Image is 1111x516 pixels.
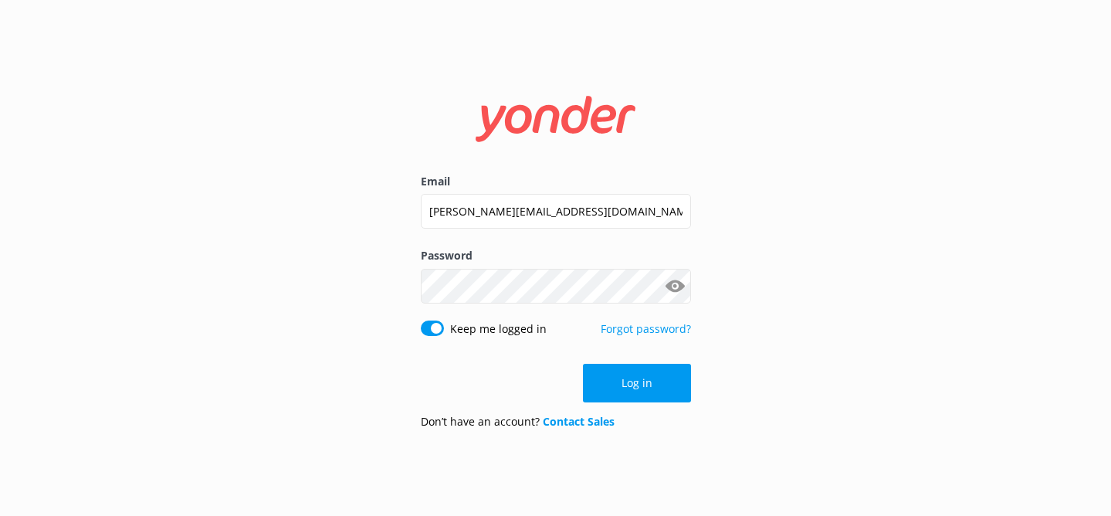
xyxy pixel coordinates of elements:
[583,364,691,402] button: Log in
[421,194,691,229] input: user@emailaddress.com
[601,321,691,336] a: Forgot password?
[421,247,691,264] label: Password
[660,270,691,301] button: Show password
[421,173,691,190] label: Email
[450,321,547,338] label: Keep me logged in
[543,414,615,429] a: Contact Sales
[421,413,615,430] p: Don’t have an account?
